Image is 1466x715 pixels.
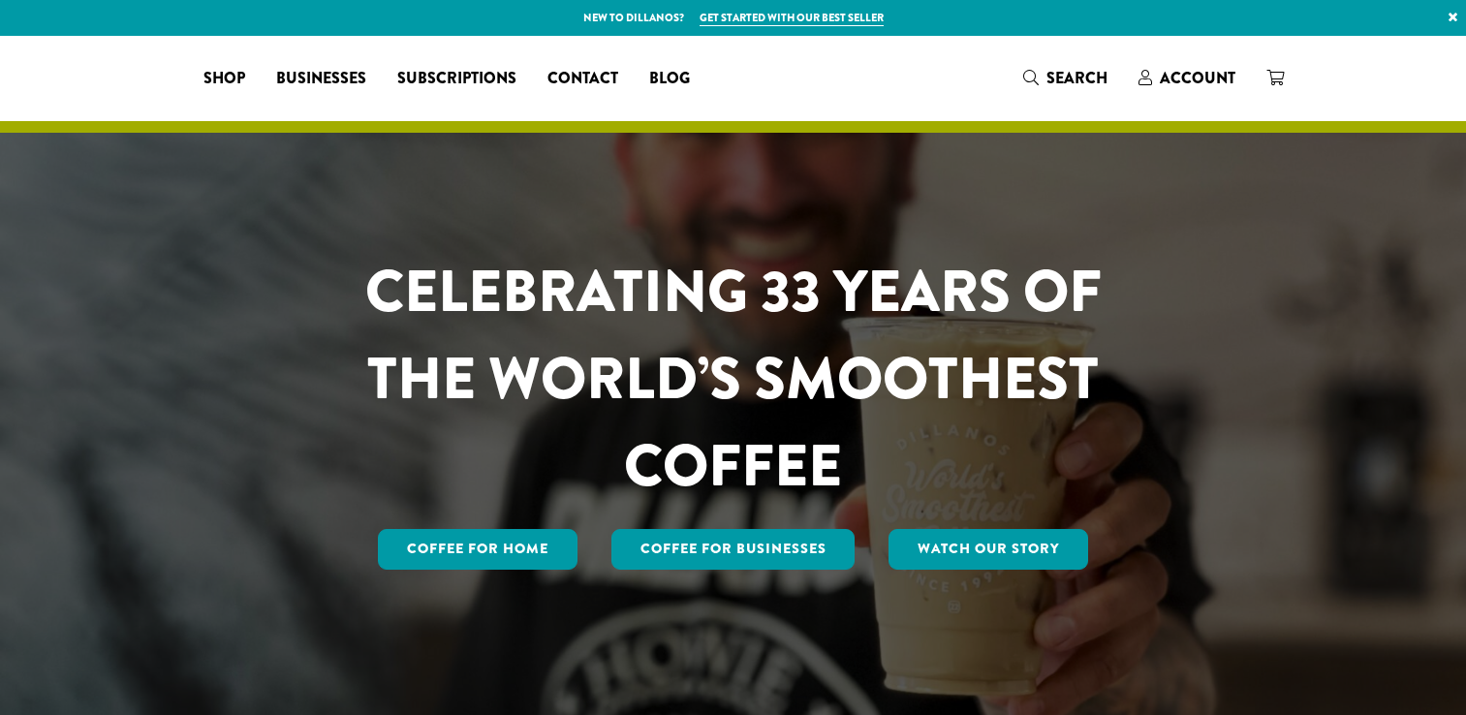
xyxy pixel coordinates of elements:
[1046,67,1107,89] span: Search
[188,63,261,94] a: Shop
[889,529,1088,570] a: Watch Our Story
[397,67,516,91] span: Subscriptions
[1008,62,1123,94] a: Search
[611,529,856,570] a: Coffee For Businesses
[1160,67,1235,89] span: Account
[649,67,690,91] span: Blog
[378,529,577,570] a: Coffee for Home
[203,67,245,91] span: Shop
[547,67,618,91] span: Contact
[308,248,1159,510] h1: CELEBRATING 33 YEARS OF THE WORLD’S SMOOTHEST COFFEE
[276,67,366,91] span: Businesses
[700,10,884,26] a: Get started with our best seller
